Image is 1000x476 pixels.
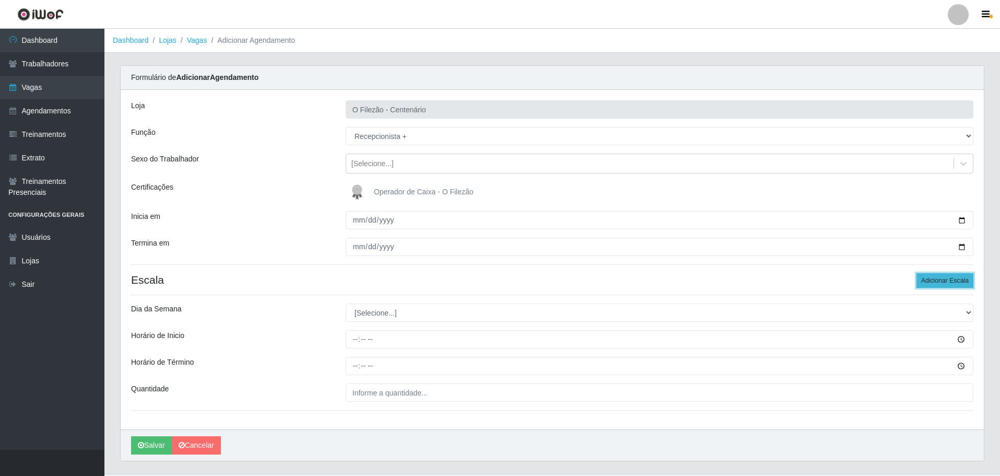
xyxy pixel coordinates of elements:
button: Adicionar Escala [916,273,973,288]
a: Cancelar [172,436,221,455]
img: Operador de Caixa - O Filezão [347,182,372,203]
li: Adicionar Agendamento [207,35,295,46]
label: Termina em [131,238,169,249]
input: 00/00/0000 [346,238,973,256]
input: 00/00/0000 [346,211,973,229]
img: CoreUI Logo [17,8,64,21]
label: Inicia em [131,211,160,222]
label: Horário de Término [131,357,194,368]
label: Loja [131,100,145,111]
label: Função [131,127,156,138]
div: Formulário de [121,66,984,90]
div: [Selecione...] [351,158,394,169]
a: Vagas [187,36,207,44]
a: Dashboard [113,36,149,44]
span: Operador de Caixa - O Filezão [374,188,474,196]
label: Quantidade [131,384,169,394]
label: Horário de Inicio [131,330,184,341]
button: Salvar [131,436,172,455]
h4: Escala [131,273,973,286]
input: 00:00 [346,357,973,375]
a: Lojas [159,36,176,44]
label: Sexo do Trabalhador [131,154,199,165]
strong: Adicionar Agendamento [176,73,258,82]
label: Dia da Semana [131,304,182,315]
nav: breadcrumb [104,29,1000,53]
input: 00:00 [346,330,973,349]
label: Certificações [131,182,173,193]
input: Informe a quantidade... [346,384,973,402]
